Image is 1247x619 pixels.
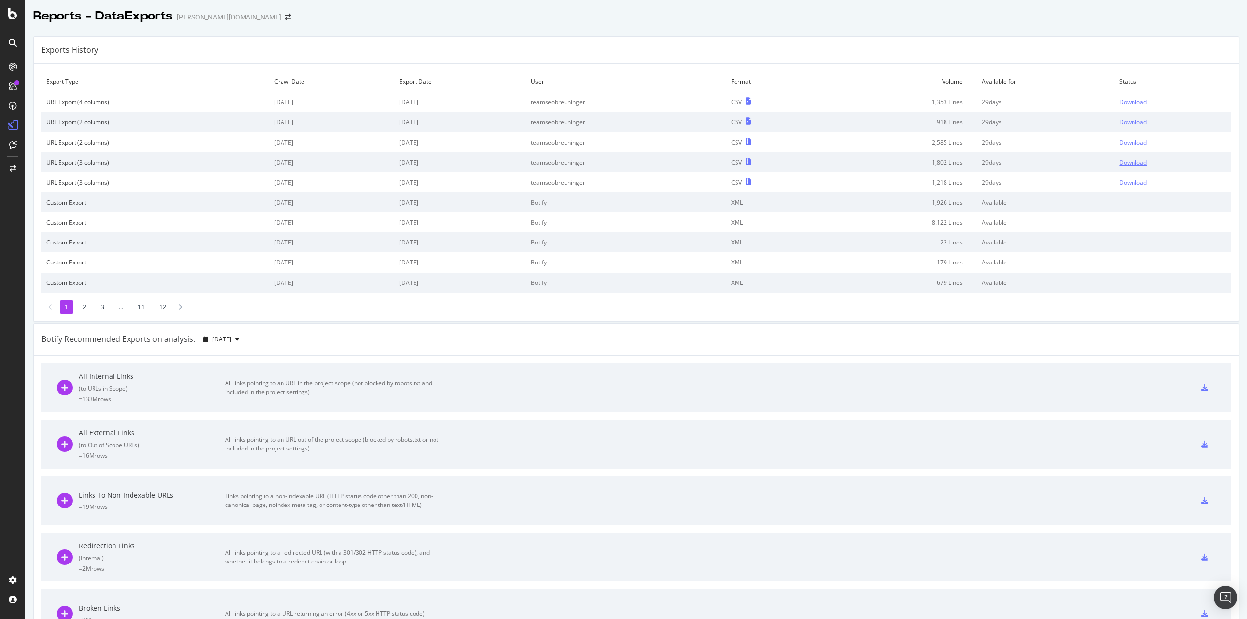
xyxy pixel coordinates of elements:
li: ... [114,300,128,314]
td: [DATE] [395,212,526,232]
div: csv-export [1201,384,1208,391]
td: XML [726,192,819,212]
td: Export Date [395,72,526,92]
div: [PERSON_NAME][DOMAIN_NAME] [177,12,281,22]
div: All Internal Links [79,372,225,381]
div: Links pointing to a non-indexable URL (HTTP status code other than 200, non-canonical page, noind... [225,492,444,509]
div: Links To Non-Indexable URLs [79,490,225,500]
td: 29 days [977,172,1115,192]
td: teamseobreuninger [526,152,726,172]
td: teamseobreuninger [526,172,726,192]
td: [DATE] [269,112,395,132]
td: Volume [820,72,977,92]
div: Available [982,279,1110,287]
td: [DATE] [269,132,395,152]
td: Botify [526,252,726,272]
div: URL Export (4 columns) [46,98,265,106]
div: Custom Export [46,258,265,266]
td: [DATE] [395,252,526,272]
div: csv-export [1201,610,1208,617]
td: [DATE] [395,132,526,152]
div: = 2M rows [79,564,225,573]
div: arrow-right-arrow-left [285,14,291,20]
td: XML [726,212,819,232]
div: CSV [731,158,742,167]
li: 2 [78,300,91,314]
div: Open Intercom Messenger [1214,586,1237,609]
div: ( to URLs in Scope ) [79,384,225,393]
td: Botify [526,232,726,252]
div: = 19M rows [79,503,225,511]
div: = 133M rows [79,395,225,403]
div: csv-export [1201,554,1208,561]
div: CSV [731,138,742,147]
td: 1,926 Lines [820,192,977,212]
a: Download [1119,98,1226,106]
td: [DATE] [269,92,395,113]
td: 1,218 Lines [820,172,977,192]
div: CSV [731,178,742,187]
td: [DATE] [269,192,395,212]
td: 8,122 Lines [820,212,977,232]
span: 2025 Aug. 18th [212,335,231,343]
div: Available [982,258,1110,266]
div: All links pointing to an URL in the project scope (not blocked by robots.txt and included in the ... [225,379,444,396]
td: 22 Lines [820,232,977,252]
div: Broken Links [79,603,225,613]
li: 12 [154,300,171,314]
td: [DATE] [269,212,395,232]
td: [DATE] [269,232,395,252]
td: Botify [526,212,726,232]
a: Download [1119,178,1226,187]
td: 29 days [977,112,1115,132]
div: ( to Out of Scope URLs ) [79,441,225,449]
li: 3 [96,300,109,314]
td: [DATE] [269,152,395,172]
div: Custom Export [46,198,265,206]
td: - [1115,232,1231,252]
div: URL Export (2 columns) [46,118,265,126]
td: [DATE] [395,232,526,252]
div: Exports History [41,44,98,56]
td: 29 days [977,132,1115,152]
td: User [526,72,726,92]
div: CSV [731,118,742,126]
div: Download [1119,178,1147,187]
td: Botify [526,192,726,212]
li: 11 [133,300,150,314]
div: Download [1119,138,1147,147]
td: XML [726,252,819,272]
td: teamseobreuninger [526,92,726,113]
td: - [1115,192,1231,212]
td: 179 Lines [820,252,977,272]
td: teamseobreuninger [526,112,726,132]
td: Crawl Date [269,72,395,92]
td: 1,353 Lines [820,92,977,113]
div: Download [1119,98,1147,106]
a: Download [1119,118,1226,126]
div: Custom Export [46,238,265,246]
div: Redirection Links [79,541,225,551]
div: Botify Recommended Exports on analysis: [41,334,195,345]
td: 1,802 Lines [820,152,977,172]
div: All External Links [79,428,225,438]
td: teamseobreuninger [526,132,726,152]
div: Download [1119,158,1147,167]
td: [DATE] [395,92,526,113]
td: - [1115,212,1231,232]
div: CSV [731,98,742,106]
div: ( Internal ) [79,554,225,562]
td: [DATE] [395,192,526,212]
td: 29 days [977,92,1115,113]
td: [DATE] [269,172,395,192]
div: Available [982,238,1110,246]
td: - [1115,252,1231,272]
div: URL Export (3 columns) [46,158,265,167]
td: Botify [526,273,726,293]
div: csv-export [1201,441,1208,448]
div: All links pointing to a URL returning an error (4xx or 5xx HTTP status code) [225,609,444,618]
a: Download [1119,158,1226,167]
td: XML [726,232,819,252]
div: Custom Export [46,218,265,226]
td: [DATE] [395,152,526,172]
